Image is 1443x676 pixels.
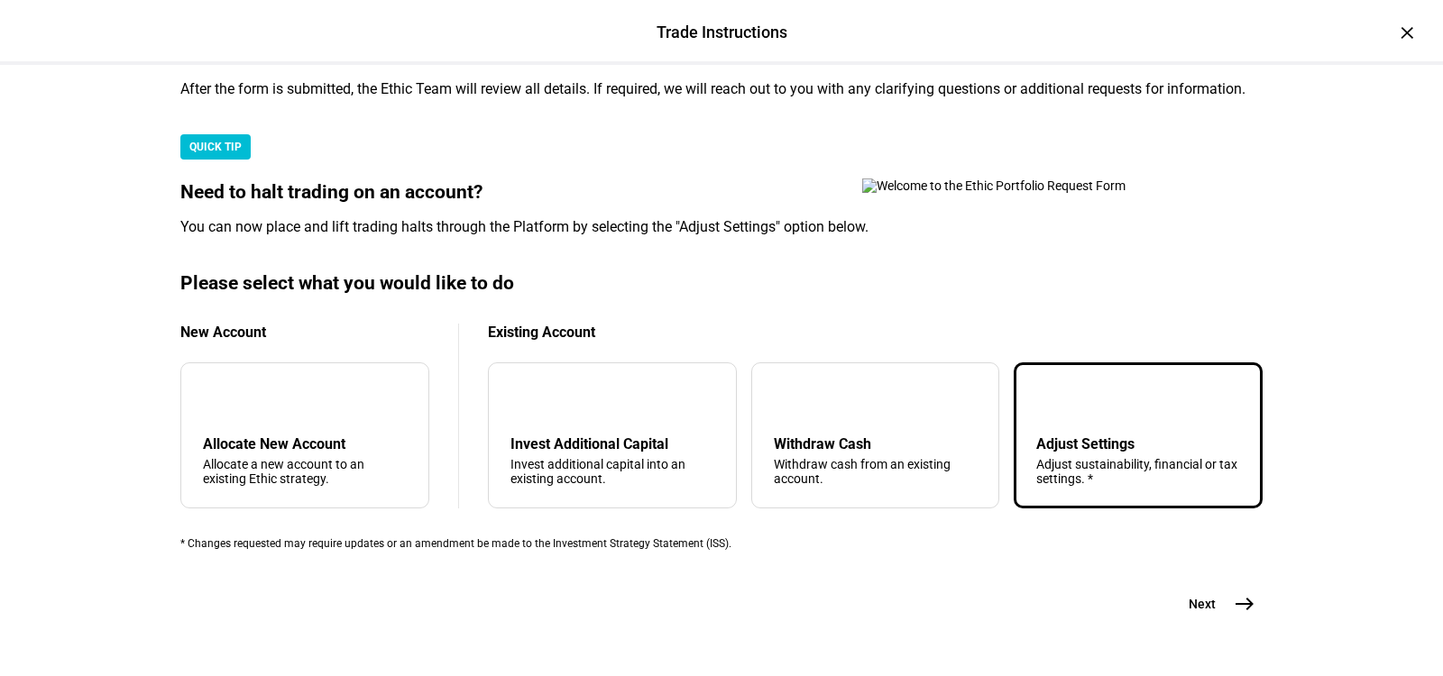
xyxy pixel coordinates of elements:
[180,272,1263,295] div: Please select what you would like to do
[657,21,787,44] div: Trade Instructions
[180,134,251,160] div: QUICK TIP
[1167,586,1263,622] button: Next
[180,537,1263,550] div: * Changes requested may require updates or an amendment be made to the Investment Strategy Statem...
[1234,593,1255,615] mat-icon: east
[510,457,714,486] div: Invest additional capital into an existing account.
[514,388,536,410] mat-icon: arrow_downward
[774,435,978,452] div: Withdraw Cash
[488,324,1263,341] div: Existing Account
[1036,385,1065,414] mat-icon: tune
[207,388,228,410] mat-icon: add
[510,435,714,452] div: Invest Additional Capital
[774,457,978,486] div: Withdraw cash from an existing account.
[777,388,799,410] mat-icon: arrow_upward
[180,218,1263,236] div: You can now place and lift trading halts through the Platform by selecting the "Adjust Settings" ...
[180,80,1263,98] div: After the form is submitted, the Ethic Team will review all details. If required, we will reach o...
[1392,18,1421,47] div: ×
[203,457,407,486] div: Allocate a new account to an existing Ethic strategy.
[1036,435,1240,452] div: Adjust Settings
[180,181,1263,204] div: Need to halt trading on an account?
[1189,595,1216,613] span: Next
[203,435,407,452] div: Allocate New Account
[862,178,1187,193] img: Welcome to the Ethic Portfolio Request Form
[1036,457,1240,486] div: Adjust sustainability, financial or tax settings. *
[180,324,429,341] div: New Account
